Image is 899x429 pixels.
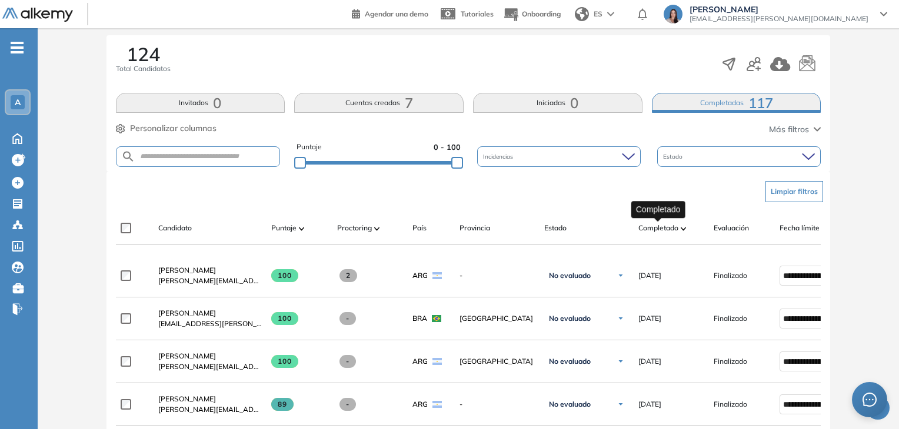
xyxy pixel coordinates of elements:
span: ARG [412,356,428,367]
img: Ícono de flecha [617,315,624,322]
button: Invitados0 [116,93,285,113]
span: Estado [663,152,685,161]
span: Completado [638,223,678,233]
button: Más filtros [769,123,821,136]
span: A [15,98,21,107]
span: Agendar una demo [365,9,428,18]
i: - [11,46,24,49]
span: ARG [412,399,428,410]
span: No evaluado [549,400,591,409]
span: - [339,355,357,368]
span: Estado [544,223,567,233]
button: Personalizar columnas [116,122,217,135]
span: 89 [271,398,294,411]
span: 2 [339,269,358,282]
span: - [339,398,357,411]
span: Puntaje [271,223,297,233]
span: Fecha límite [780,223,820,233]
a: Agendar una demo [352,6,428,20]
span: 100 [271,269,299,282]
img: Ícono de flecha [617,272,624,279]
span: No evaluado [549,271,591,280]
span: Incidencias [483,152,515,161]
span: Más filtros [769,123,809,136]
span: [DATE] [638,270,661,281]
span: [DATE] [638,399,661,410]
span: Provincia [460,223,490,233]
span: Total Candidatos [116,63,171,74]
span: Candidato [158,223,192,233]
span: [PERSON_NAME] [158,309,216,317]
a: [PERSON_NAME] [158,394,262,404]
img: SEARCH_ALT [121,149,135,164]
span: 124 [126,45,160,63]
span: Puntaje [297,142,322,153]
span: Finalizado [714,356,747,367]
img: Ícono de flecha [617,401,624,408]
span: Onboarding [522,9,561,18]
span: Evaluación [714,223,749,233]
span: [PERSON_NAME][EMAIL_ADDRESS][DOMAIN_NAME] [158,404,262,415]
button: Limpiar filtros [765,181,823,202]
button: Completadas117 [652,93,821,113]
span: - [460,270,535,281]
span: [PERSON_NAME][EMAIL_ADDRESS][DOMAIN_NAME] [158,361,262,372]
span: [GEOGRAPHIC_DATA] [460,313,535,324]
span: message [863,393,877,407]
span: Proctoring [337,223,372,233]
span: [DATE] [638,313,661,324]
img: BRA [432,315,441,322]
img: world [575,7,589,21]
a: [PERSON_NAME] [158,308,262,319]
span: Finalizado [714,399,747,410]
span: [EMAIL_ADDRESS][PERSON_NAME][DOMAIN_NAME] [690,14,868,24]
span: [PERSON_NAME] [158,351,216,360]
span: [EMAIL_ADDRESS][PERSON_NAME][DOMAIN_NAME] [158,319,262,329]
span: [PERSON_NAME] [158,266,216,274]
span: BRA [412,313,427,324]
span: 0 - 100 [434,142,461,153]
img: arrow [607,12,614,16]
img: Ícono de flecha [617,358,624,365]
span: [GEOGRAPHIC_DATA] [460,356,535,367]
span: [PERSON_NAME][EMAIL_ADDRESS][PERSON_NAME][DOMAIN_NAME] [158,276,262,286]
button: Iniciadas0 [473,93,642,113]
span: No evaluado [549,357,591,366]
span: ES [594,9,602,19]
div: Incidencias [477,146,641,167]
span: Finalizado [714,313,747,324]
div: Estado [657,146,821,167]
span: 100 [271,312,299,325]
span: Finalizado [714,270,747,281]
span: Tutoriales [461,9,494,18]
span: [PERSON_NAME] [690,5,868,14]
button: Cuentas creadas7 [294,93,464,113]
span: - [339,312,357,325]
span: País [412,223,427,233]
span: ARG [412,270,428,281]
span: [DATE] [638,356,661,367]
img: ARG [432,358,442,365]
span: - [460,399,535,410]
img: [missing "en.ARROW_ALT" translation] [299,227,305,230]
img: ARG [432,401,442,408]
img: Logo [2,8,73,22]
a: [PERSON_NAME] [158,351,262,361]
button: Onboarding [503,2,561,27]
span: 100 [271,355,299,368]
span: Personalizar columnas [130,122,217,135]
a: [PERSON_NAME] [158,265,262,276]
img: [missing "en.ARROW_ALT" translation] [374,227,380,230]
img: [missing "en.ARROW_ALT" translation] [681,227,687,230]
div: Completado [631,201,685,218]
span: [PERSON_NAME] [158,394,216,403]
img: ARG [432,272,442,279]
span: No evaluado [549,314,591,323]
